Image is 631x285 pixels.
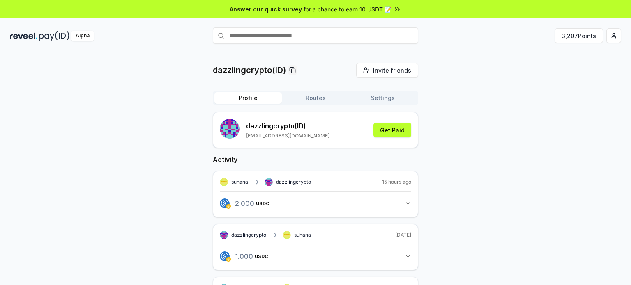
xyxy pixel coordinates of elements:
[214,92,282,104] button: Profile
[282,92,349,104] button: Routes
[213,155,418,164] h2: Activity
[220,249,411,263] button: 1.000USDC
[230,5,302,14] span: Answer our quick survey
[220,196,411,210] button: 2.000USDC
[395,232,411,238] span: [DATE]
[276,179,311,185] span: dazzlingcrypto
[373,66,411,75] span: Invite friends
[555,28,603,43] button: 3,207Points
[304,5,391,14] span: for a chance to earn 10 USDT 📝
[294,232,311,238] span: suhana
[39,31,69,41] img: pay_id
[231,232,266,238] span: dazzlingcrypto
[226,257,231,262] img: logo.png
[220,198,230,208] img: logo.png
[71,31,94,41] div: Alpha
[220,251,230,261] img: logo.png
[246,132,329,139] p: [EMAIL_ADDRESS][DOMAIN_NAME]
[213,64,286,76] p: dazzlingcrypto(ID)
[226,204,231,209] img: logo.png
[256,201,269,206] span: USDC
[356,63,418,78] button: Invite friends
[246,121,329,131] p: dazzlingcrypto (ID)
[231,179,248,185] span: suhana
[349,92,417,104] button: Settings
[255,254,268,259] span: USDC
[382,179,411,185] span: 15 hours ago
[373,123,411,137] button: Get Paid
[10,31,37,41] img: reveel_dark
